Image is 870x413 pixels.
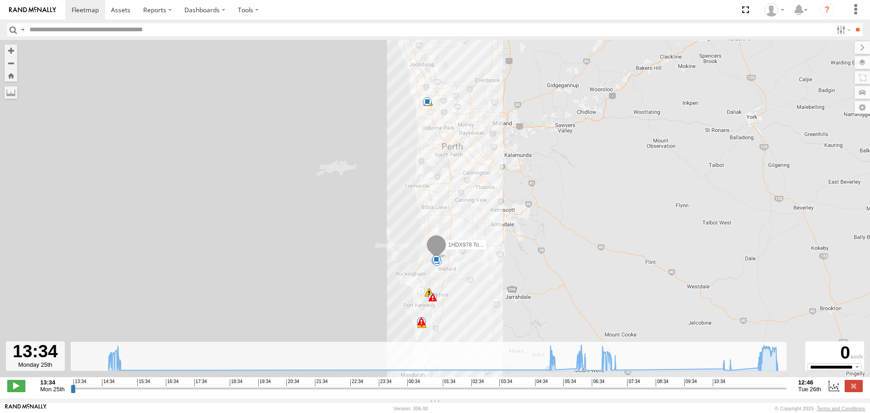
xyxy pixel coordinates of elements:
div: 10 [432,254,441,263]
label: Search Query [19,23,26,36]
span: 18:34 [230,379,242,386]
span: 22:34 [350,379,363,386]
button: Zoom out [5,57,17,69]
span: 02:34 [471,379,484,386]
span: 15:34 [137,379,150,386]
span: 03:34 [499,379,512,386]
span: 04:34 [535,379,548,386]
span: 23:34 [379,379,391,386]
button: Zoom Home [5,69,17,82]
span: 07:34 [627,379,640,386]
span: 08:34 [656,379,668,386]
span: 21:34 [315,379,328,386]
label: Map Settings [855,101,870,114]
span: 14:34 [102,379,115,386]
div: Version: 306.00 [394,406,428,411]
span: 09:34 [684,379,697,386]
label: Search Filter Options [833,23,852,36]
span: 00:34 [407,379,420,386]
div: Andrew Fisher [761,3,788,17]
div: © Copyright 2025 - [775,406,865,411]
label: Close [845,380,863,392]
span: 05:34 [563,379,576,386]
span: 06:34 [592,379,604,386]
label: Play/Stop [7,380,25,392]
span: 16:34 [166,379,179,386]
span: 01:34 [443,379,455,386]
img: rand-logo.svg [9,7,56,13]
div: 11 [425,288,434,297]
span: 19:34 [258,379,271,386]
span: 1HDX978 Toyota Rav 4 Admin [448,242,522,248]
span: Tue 26th Aug 2025 [798,386,822,393]
label: Measure [5,86,17,99]
span: 17:34 [194,379,207,386]
span: 20:34 [286,379,299,386]
strong: 13:34 [40,379,65,386]
a: Visit our Website [5,404,47,413]
strong: 12:46 [798,379,822,386]
i: ? [820,3,834,17]
button: Zoom in [5,44,17,57]
div: 0 [807,343,863,363]
a: Terms and Conditions [817,406,865,411]
span: Mon 25th Aug 2025 [40,386,65,393]
span: 10:34 [713,379,725,386]
span: 13:34 [73,379,86,386]
div: 13 [417,319,426,328]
